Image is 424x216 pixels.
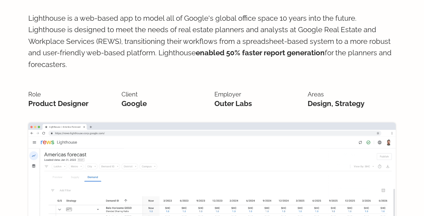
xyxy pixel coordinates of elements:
p: Design, Strategy [308,99,396,108]
p: Outer Labs [214,99,303,108]
span: enabled 50% faster report generation [196,48,325,57]
p: Client [121,90,210,99]
p: Areas [308,90,396,99]
p: Lighthouse is a web-based app to model all of Google's global office space 10 years into the futu... [28,1,396,82]
p: Google [121,99,210,108]
p: Employer [214,90,303,99]
p: Product Designer [28,99,116,108]
p: Role [28,90,116,99]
